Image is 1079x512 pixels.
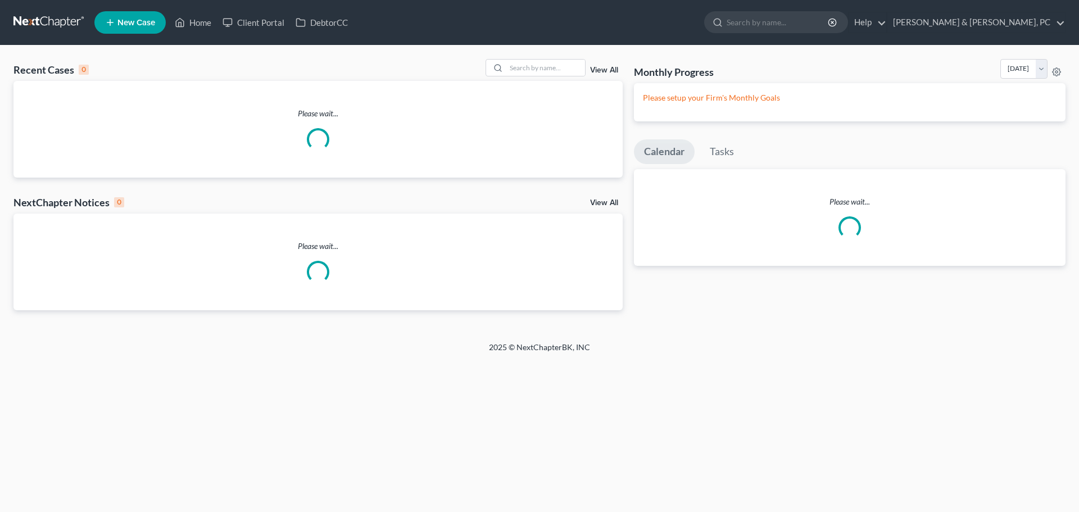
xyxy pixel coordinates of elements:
[643,92,1057,103] p: Please setup your Firm's Monthly Goals
[634,196,1066,207] p: Please wait...
[634,65,714,79] h3: Monthly Progress
[590,66,618,74] a: View All
[849,12,886,33] a: Help
[13,196,124,209] div: NextChapter Notices
[634,139,695,164] a: Calendar
[117,19,155,27] span: New Case
[506,60,585,76] input: Search by name...
[700,139,744,164] a: Tasks
[727,12,829,33] input: Search by name...
[79,65,89,75] div: 0
[169,12,217,33] a: Home
[217,12,290,33] a: Client Portal
[13,108,623,119] p: Please wait...
[13,63,89,76] div: Recent Cases
[290,12,353,33] a: DebtorCC
[887,12,1065,33] a: [PERSON_NAME] & [PERSON_NAME], PC
[219,342,860,362] div: 2025 © NextChapterBK, INC
[590,199,618,207] a: View All
[114,197,124,207] div: 0
[13,241,623,252] p: Please wait...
